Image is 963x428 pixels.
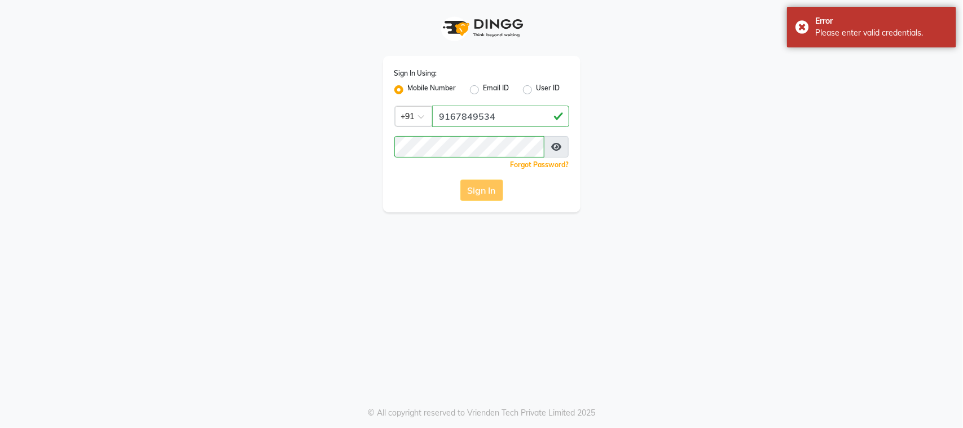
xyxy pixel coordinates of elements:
label: User ID [537,83,560,97]
div: Error [815,15,948,27]
input: Username [394,136,544,158]
div: Please enter valid credentials. [815,27,948,39]
a: Forgot Password? [511,160,569,169]
label: Email ID [483,83,509,97]
img: logo1.svg [437,11,527,45]
input: Username [432,106,569,127]
label: Sign In Using: [394,68,437,78]
label: Mobile Number [408,83,456,97]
